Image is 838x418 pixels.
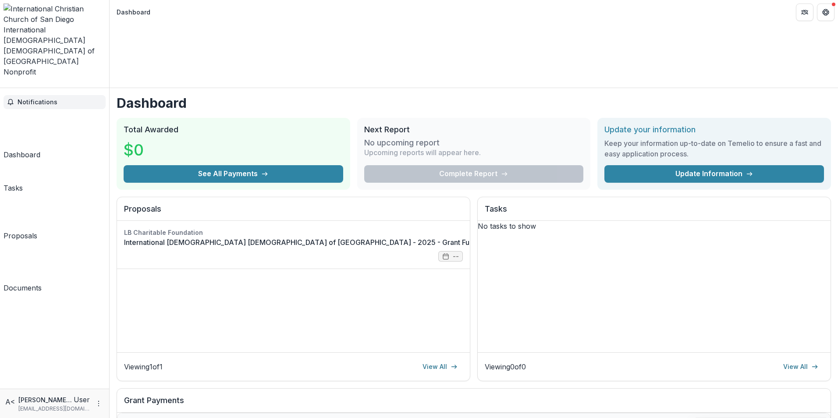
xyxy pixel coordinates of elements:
a: Documents [4,244,42,293]
button: Notifications [4,95,106,109]
div: Tasks [4,183,23,193]
p: No tasks to show [478,221,831,231]
h2: Total Awarded [124,125,343,135]
div: Dashboard [117,7,150,17]
a: Tasks [4,163,23,193]
button: More [93,398,104,409]
h1: Dashboard [117,95,831,111]
span: Nonprofit [4,67,36,76]
h2: Tasks [485,204,824,221]
button: Get Help [817,4,834,21]
h3: No upcoming report [364,138,440,148]
div: Andre Ong <andreongsd@gmail.com> [5,397,15,407]
div: International [DEMOGRAPHIC_DATA] [DEMOGRAPHIC_DATA] of [GEOGRAPHIC_DATA] [4,25,106,67]
button: See All Payments [124,165,343,183]
p: Viewing 0 of 0 [485,361,526,372]
span: Notifications [18,99,102,106]
a: Proposals [4,197,37,241]
p: Viewing 1 of 1 [124,361,163,372]
p: User [74,394,90,405]
h2: Proposals [124,204,463,221]
a: View All [778,360,824,374]
h3: Keep your information up-to-date on Temelio to ensure a fast and easy application process. [604,138,824,159]
div: Dashboard [4,149,40,160]
a: Update Information [604,165,824,183]
h3: $0 [124,138,144,162]
div: Proposals [4,230,37,241]
p: [EMAIL_ADDRESS][DOMAIN_NAME] [18,405,90,413]
p: Upcoming reports will appear here. [364,147,481,158]
div: Documents [4,283,42,293]
a: International [DEMOGRAPHIC_DATA] [DEMOGRAPHIC_DATA] of [GEOGRAPHIC_DATA] - 2025 - Grant Funding R... [124,237,689,248]
a: Dashboard [4,113,40,160]
h2: Grant Payments [124,396,824,412]
button: Partners [796,4,813,21]
h2: Update your information [604,125,824,135]
h2: Next Report [364,125,584,135]
img: International Christian Church of San Diego [4,4,106,25]
p: [PERSON_NAME] <[EMAIL_ADDRESS][DOMAIN_NAME]> [18,395,74,404]
nav: breadcrumb [113,6,154,18]
a: View All [417,360,463,374]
